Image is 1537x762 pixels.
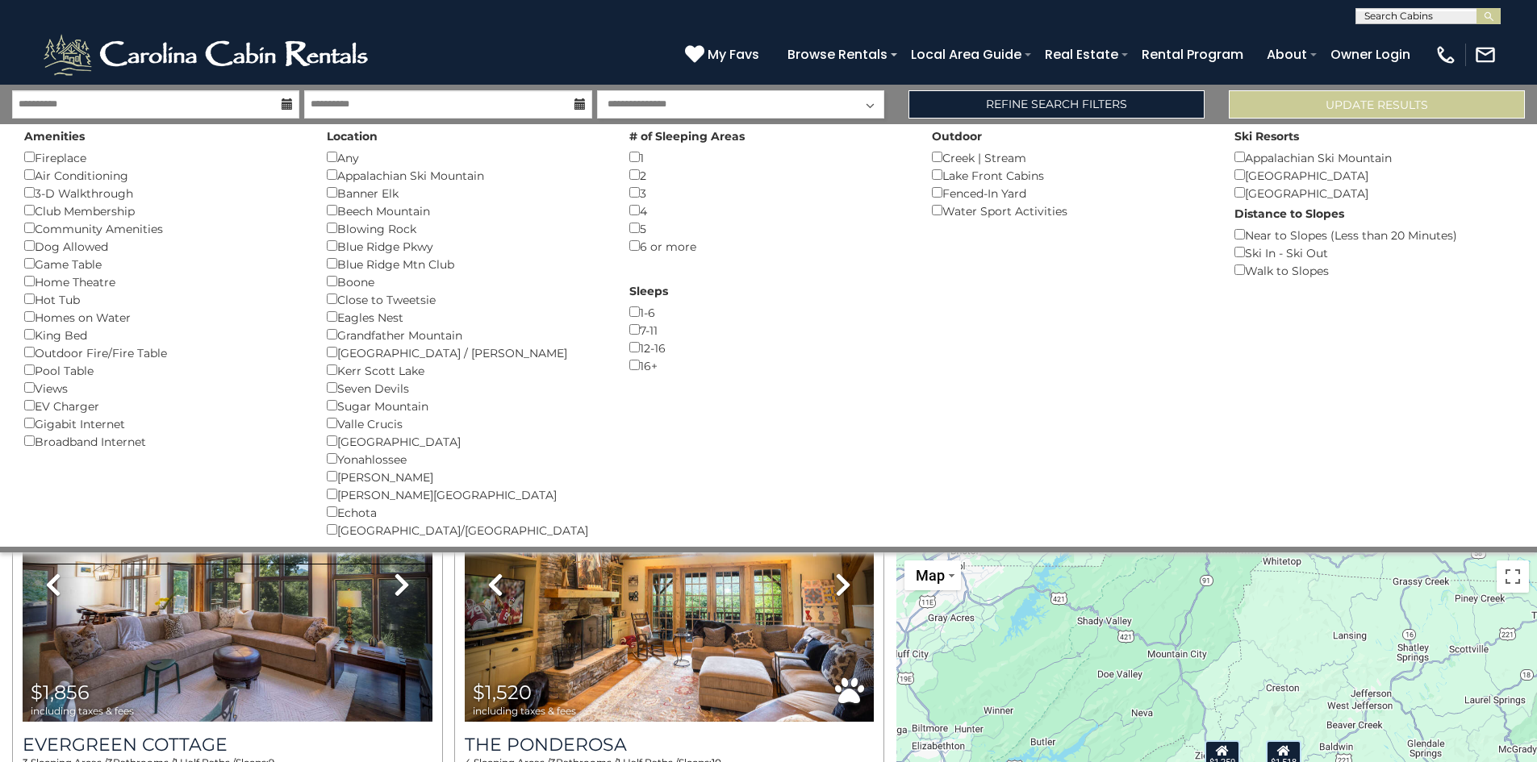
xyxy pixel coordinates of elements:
a: The Ponderosa [465,734,875,756]
div: 16+ [629,356,908,374]
a: Owner Login [1322,40,1418,69]
div: [PERSON_NAME][GEOGRAPHIC_DATA] [327,485,605,503]
div: Views [24,379,303,397]
div: Close to Tweetsie [327,290,605,308]
div: 2 [629,166,908,184]
label: Outdoor [932,128,982,144]
button: Change map style [904,560,961,590]
a: About [1259,40,1315,69]
div: [GEOGRAPHIC_DATA] [1234,184,1513,202]
div: Club Membership [24,202,303,219]
div: Home Theatre [24,273,303,290]
div: 1-6 [629,303,908,321]
div: Blue Ridge Mtn Club [327,255,605,273]
a: My Favs [685,44,763,65]
div: 6 or more [629,237,908,255]
div: Fireplace [24,148,303,166]
span: My Favs [708,44,759,65]
div: Appalachian Ski Mountain [327,166,605,184]
div: [PERSON_NAME] [327,468,605,485]
div: Any [327,148,605,166]
a: Evergreen Cottage [23,734,432,756]
div: 3-D Walkthrough [24,184,303,202]
div: Banner Elk [327,184,605,202]
div: Dog Allowed [24,237,303,255]
div: Hot Tub [24,290,303,308]
span: $1,856 [31,681,90,704]
label: Sleeps [629,283,668,299]
div: [GEOGRAPHIC_DATA] [327,432,605,450]
div: Kerr Scott Lake [327,361,605,379]
div: Appalachian Ski Mountain [1234,148,1513,166]
span: including taxes & fees [473,706,576,716]
a: Refine Search Filters [908,90,1205,119]
div: Grandfather Mountain [327,326,605,344]
span: $1,520 [473,681,532,704]
div: Air Conditioning [24,166,303,184]
div: Ski In - Ski Out [1234,244,1513,261]
div: Broadband Internet [24,432,303,450]
img: thumbnail_163276814.jpeg [23,448,432,722]
button: Update Results [1229,90,1525,119]
div: Boone [327,273,605,290]
div: Gigabit Internet [24,414,303,432]
div: EV Charger [24,397,303,414]
label: Amenities [24,128,85,144]
img: mail-regular-white.png [1474,44,1497,66]
span: Map [916,567,945,584]
div: Lake Front Cabins [932,166,1210,184]
label: Location [327,128,378,144]
div: Outdoor Fire/Fire Table [24,344,303,361]
span: including taxes & fees [31,706,134,716]
div: 7-11 [629,321,908,339]
div: Pool Table [24,361,303,379]
label: Ski Resorts [1234,128,1299,144]
div: King Bed [24,326,303,344]
img: thumbnail_163274292.jpeg [465,448,875,722]
div: Echota [327,503,605,521]
div: 3 [629,184,908,202]
a: Rental Program [1134,40,1251,69]
div: Yonahlossee [327,450,605,468]
div: Community Amenities [24,219,303,237]
div: Fenced-In Yard [932,184,1210,202]
div: Game Table [24,255,303,273]
div: [GEOGRAPHIC_DATA]/[GEOGRAPHIC_DATA] [327,521,605,539]
div: Beech Mountain [327,202,605,219]
div: [GEOGRAPHIC_DATA] / [PERSON_NAME] [327,344,605,361]
img: phone-regular-white.png [1435,44,1457,66]
button: Toggle fullscreen view [1497,560,1529,593]
a: Browse Rentals [779,40,896,69]
div: 1 [629,148,908,166]
div: [GEOGRAPHIC_DATA] [1234,166,1513,184]
label: # of Sleeping Areas [629,128,745,144]
div: Blowing Rock [327,219,605,237]
div: 5 [629,219,908,237]
img: White-1-2.png [40,31,375,79]
div: Near to Slopes (Less than 20 Minutes) [1234,226,1513,244]
div: 12-16 [629,339,908,356]
div: Walk to Slopes [1234,261,1513,279]
a: Real Estate [1037,40,1126,69]
div: Seven Devils [327,379,605,397]
label: Distance to Slopes [1234,206,1344,222]
div: Water Sport Activities [932,202,1210,219]
div: 4 [629,202,908,219]
div: Eagles Nest [327,308,605,326]
div: Homes on Water [24,308,303,326]
div: Blue Ridge Pkwy [327,237,605,255]
div: Sugar Mountain [327,397,605,414]
div: Valle Crucis [327,414,605,432]
div: Creek | Stream [932,148,1210,166]
a: Local Area Guide [903,40,1030,69]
